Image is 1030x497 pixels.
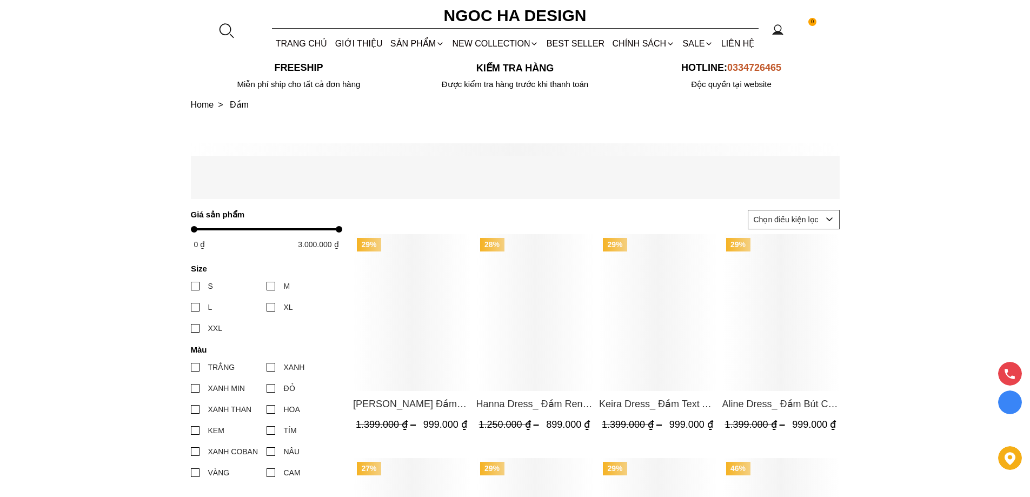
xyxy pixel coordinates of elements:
a: LIÊN HỆ [717,29,759,58]
a: Link to Aline Dress_ Đầm Bút Chì Màu Ghi Mix Cổ Trắng D1014 [722,396,840,412]
a: Link to Home [191,100,230,109]
div: Miễn phí ship cho tất cả đơn hàng [191,79,407,89]
a: Ngoc Ha Design [434,3,596,29]
p: Được kiểm tra hàng trước khi thanh toán [407,79,623,89]
a: SALE [679,29,717,58]
div: XANH THAN [208,403,252,415]
span: 1.399.000 ₫ [356,420,418,430]
span: Aline Dress_ Đầm Bút Chì Màu Ghi Mix Cổ Trắng D1014 [722,396,840,412]
div: HOA [284,403,300,415]
div: XANH COBAN [208,446,258,458]
div: XANH [284,361,305,373]
a: Link to Hanna Dress_ Đầm Ren Mix Vải Thô Màu Đen D1011 [476,396,594,412]
span: 999.000 ₫ [423,420,467,430]
a: Link to Keira Dress_ Đầm Text A Khóa Đồng D1016 [599,396,717,412]
a: Product image - Aline Dress_ Đầm Bút Chì Màu Ghi Mix Cổ Trắng D1014 [722,234,840,391]
span: Hanna Dress_ Đầm Ren Mix Vải Thô Màu Đen D1011 [476,396,594,412]
span: 999.000 ₫ [792,420,836,430]
div: XANH MIN [208,382,245,394]
span: 1.399.000 ₫ [602,420,664,430]
a: Display image [998,390,1022,414]
div: SẢN PHẨM [387,29,449,58]
div: S [208,280,213,292]
div: TÍM [284,425,297,436]
a: Product image - Keira Dress_ Đầm Text A Khóa Đồng D1016 [599,234,717,391]
div: VÀNG [208,467,230,479]
div: XXL [208,322,222,334]
span: 999.000 ₫ [669,420,713,430]
div: NÂU [284,446,300,458]
a: TRANG CHỦ [272,29,331,58]
a: Product image - Hanna Dress_ Đầm Ren Mix Vải Thô Màu Đen D1011 [476,234,594,391]
a: Link to Catherine Dress_ Đầm Ren Đính Hoa Túi Màu Kem D1012 [353,396,471,412]
div: KEM [208,425,224,436]
a: Link to Đầm [230,100,249,109]
div: XL [284,301,293,313]
p: Hotline: [623,62,840,74]
div: CAM [284,467,301,479]
a: GIỚI THIỆU [331,29,386,58]
h6: Độc quyền tại website [623,79,840,89]
p: Freeship [191,62,407,74]
span: Keira Dress_ Đầm Text A Khóa Đồng D1016 [599,396,717,412]
font: Kiểm tra hàng [476,63,554,74]
span: 1.399.000 ₫ [725,420,787,430]
h4: Giá sản phẩm [191,210,335,220]
span: 0 [808,18,817,26]
a: NEW COLLECTION [448,29,542,58]
a: Product image - Catherine Dress_ Đầm Ren Đính Hoa Túi Màu Kem D1012 [353,234,471,391]
span: [PERSON_NAME] Đầm Ren Đính Hoa Túi Màu Kem D1012 [353,396,471,412]
span: 899.000 ₫ [546,420,590,430]
span: 3.000.000 ₫ [298,240,338,249]
div: M [284,280,290,292]
span: 0 ₫ [194,240,205,249]
span: 0334726465 [727,62,781,73]
span: 1.250.000 ₫ [479,420,541,430]
div: TRẮNG [208,361,235,373]
span: > [214,100,227,109]
div: L [208,301,212,313]
a: messenger [998,419,1022,440]
div: Chính sách [608,29,679,58]
div: ĐỎ [284,382,295,394]
h4: Màu [191,345,335,354]
a: BEST SELLER [543,29,609,58]
h4: Size [191,264,335,273]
